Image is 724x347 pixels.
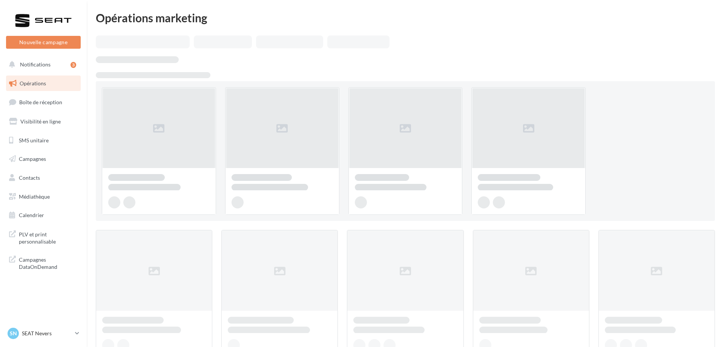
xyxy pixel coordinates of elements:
[5,151,82,167] a: Campagnes
[19,156,46,162] span: Campagnes
[19,137,49,143] span: SMS unitaire
[5,76,82,91] a: Opérations
[19,174,40,181] span: Contacts
[71,62,76,68] div: 3
[6,36,81,49] button: Nouvelle campagne
[5,133,82,148] a: SMS unitaire
[19,212,44,218] span: Calendrier
[5,189,82,205] a: Médiathèque
[20,118,61,125] span: Visibilité en ligne
[19,193,50,200] span: Médiathèque
[20,61,51,68] span: Notifications
[5,57,79,72] button: Notifications 3
[22,330,72,337] p: SEAT Nevers
[19,254,78,271] span: Campagnes DataOnDemand
[5,226,82,248] a: PLV et print personnalisable
[5,94,82,110] a: Boîte de réception
[5,114,82,130] a: Visibilité en ligne
[19,99,62,105] span: Boîte de réception
[20,80,46,86] span: Opérations
[5,207,82,223] a: Calendrier
[5,251,82,274] a: Campagnes DataOnDemand
[6,326,81,341] a: SN SEAT Nevers
[5,170,82,186] a: Contacts
[19,229,78,245] span: PLV et print personnalisable
[10,330,17,337] span: SN
[96,12,715,23] div: Opérations marketing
